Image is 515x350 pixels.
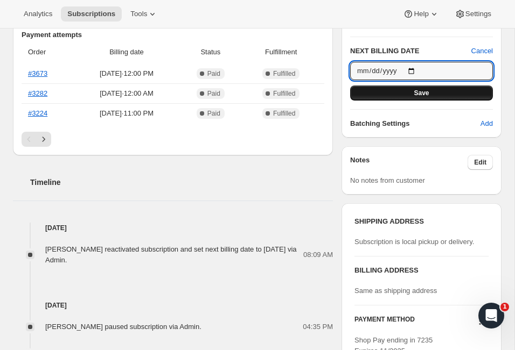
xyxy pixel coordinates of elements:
[474,115,499,132] button: Add
[22,40,73,64] th: Order
[17,6,59,22] button: Analytics
[13,300,333,311] h4: [DATE]
[67,10,115,18] span: Subscriptions
[45,323,201,331] span: [PERSON_NAME] paused subscription via Admin.
[414,10,428,18] span: Help
[396,6,446,22] button: Help
[244,47,318,58] span: Fulfillment
[354,315,415,330] h3: PAYMENT METHOD
[28,89,47,97] a: #3282
[478,303,504,328] iframe: Intercom live chat
[354,265,489,276] h3: BILLING ADDRESS
[13,223,333,233] h4: [DATE]
[24,10,52,18] span: Analytics
[471,46,493,56] button: Cancel
[350,85,493,101] button: Save
[22,30,324,40] h2: Payment attempts
[61,6,122,22] button: Subscriptions
[350,176,425,184] span: No notes from customer
[30,177,333,188] h2: Timeline
[354,216,489,227] h3: SHIPPING ADDRESS
[273,89,295,98] span: Fulfilled
[350,118,481,129] h6: Batching Settings
[354,287,437,295] span: Same as shipping address
[207,89,220,98] span: Paid
[468,155,493,170] button: Edit
[22,132,324,147] nav: Pagination
[303,249,333,260] span: 08:09 AM
[76,88,177,99] span: [DATE] · 12:00 AM
[183,47,238,58] span: Status
[481,118,493,129] span: Add
[448,6,498,22] button: Settings
[500,303,509,311] span: 1
[45,245,297,264] span: [PERSON_NAME] reactivated subscription and set next billing date to [DATE] via Admin.
[354,238,474,246] span: Subscription is local pickup or delivery.
[350,155,468,170] h3: Notes
[350,46,471,56] h2: NEXT BILLING DATE
[465,10,491,18] span: Settings
[130,10,147,18] span: Tools
[273,69,295,78] span: Fulfilled
[124,6,164,22] button: Tools
[76,108,177,119] span: [DATE] · 11:00 PM
[303,322,333,332] span: 04:35 PM
[28,109,47,117] a: #3224
[474,158,486,167] span: Edit
[36,132,51,147] button: Next
[273,109,295,118] span: Fulfilled
[76,47,177,58] span: Billing date
[76,68,177,79] span: [DATE] · 12:00 PM
[414,89,429,97] span: Save
[28,69,47,77] a: #3673
[207,69,220,78] span: Paid
[207,109,220,118] span: Paid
